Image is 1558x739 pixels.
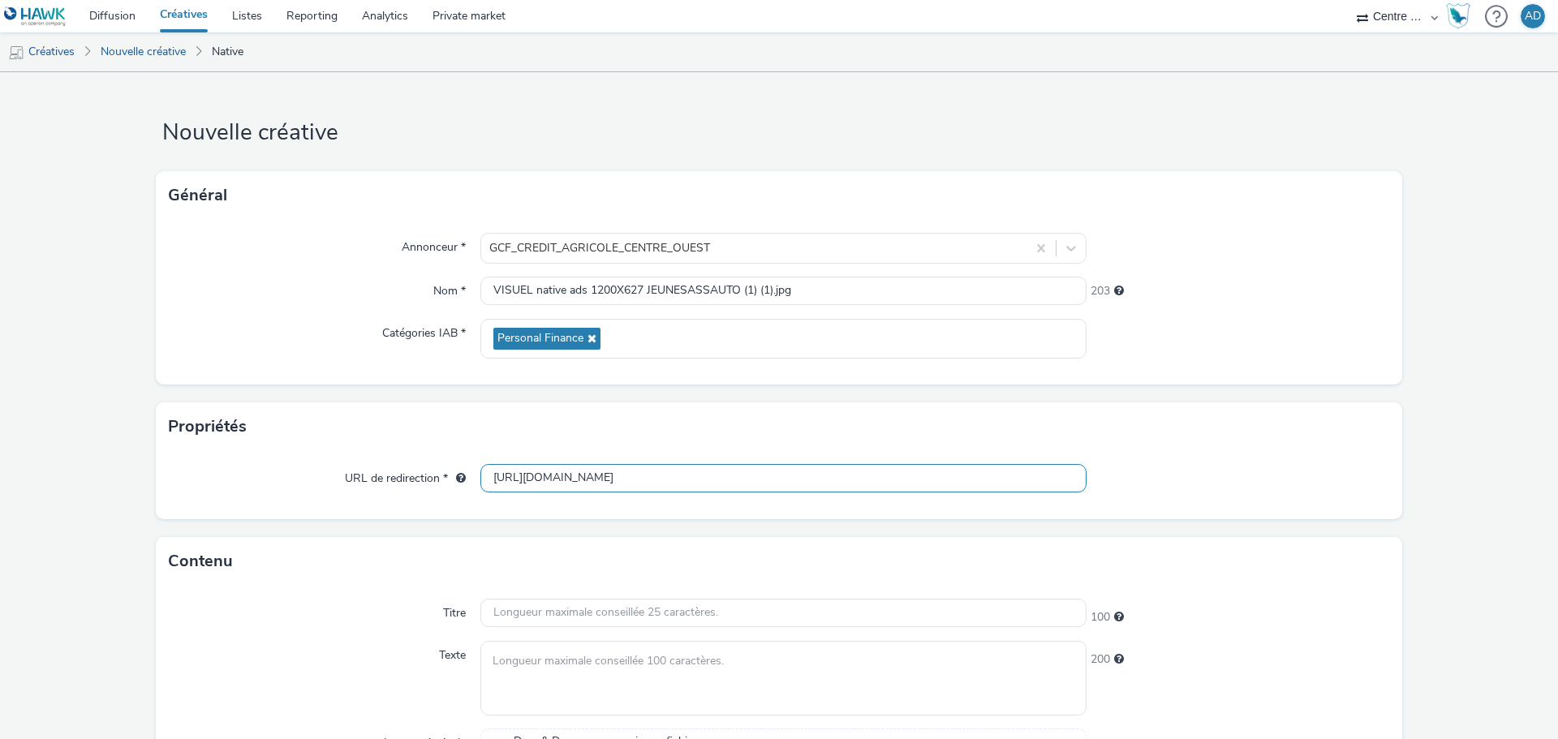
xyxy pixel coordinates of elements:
div: L'URL de redirection sera utilisée comme URL de validation avec certains SSP et ce sera l'URL de ... [448,470,466,487]
span: 203 [1091,283,1110,299]
label: Catégories IAB * [376,319,472,342]
h3: Contenu [168,549,233,574]
img: Hawk Academy [1446,3,1470,29]
input: Longueur maximale conseillée 25 caractères. [480,599,1087,627]
span: 200 [1091,651,1110,668]
img: mobile [8,45,24,61]
h3: Propriétés [168,415,247,439]
div: AD [1525,4,1541,28]
label: URL de redirection * [338,464,472,487]
h1: Nouvelle créative [156,118,1402,148]
span: 100 [1091,609,1110,625]
div: Longueur maximale conseillée 25 caractères. [1114,609,1124,625]
h3: Général [168,183,227,208]
label: Titre [437,599,472,621]
label: Annonceur * [395,233,472,256]
label: Nom * [427,277,472,299]
input: Nom [480,277,1087,305]
img: undefined Logo [4,6,67,27]
a: Hawk Academy [1446,3,1477,29]
div: Longueur maximale conseillée 100 caractères. [1114,651,1124,668]
input: url... [480,464,1087,492]
a: Nouvelle créative [93,32,194,71]
div: 255 caractères maximum [1114,283,1124,299]
label: Texte [433,641,472,664]
a: Native [204,32,252,71]
span: Personal Finance [497,332,583,346]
